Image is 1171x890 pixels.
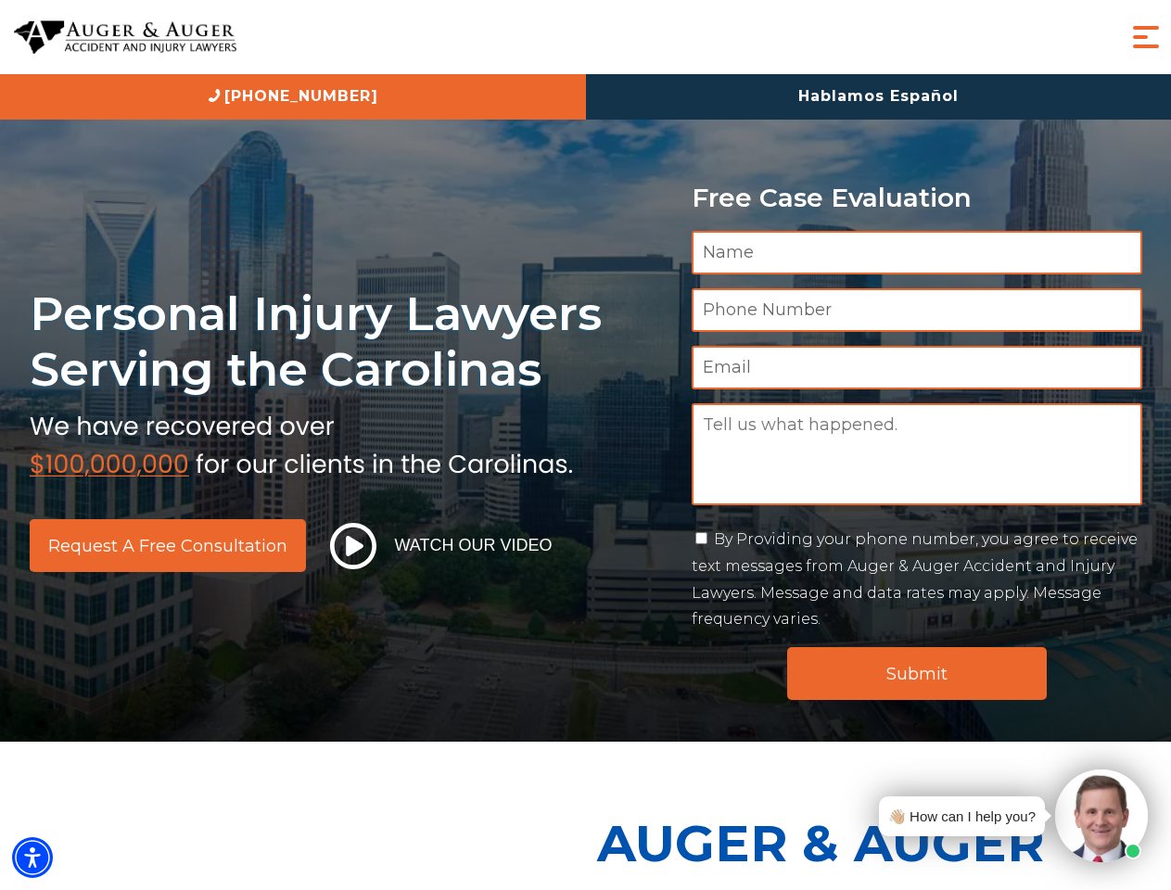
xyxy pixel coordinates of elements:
[692,231,1142,274] input: Name
[1055,769,1148,862] img: Intaker widget Avatar
[787,647,1047,700] input: Submit
[692,184,1142,212] p: Free Case Evaluation
[597,797,1161,889] p: Auger & Auger
[12,837,53,878] div: Accessibility Menu
[30,519,306,572] a: Request a Free Consultation
[30,286,669,398] h1: Personal Injury Lawyers Serving the Carolinas
[692,288,1142,332] input: Phone Number
[888,804,1036,829] div: 👋🏼 How can I help you?
[30,407,573,477] img: sub text
[14,20,236,55] img: Auger & Auger Accident and Injury Lawyers Logo
[692,346,1142,389] input: Email
[1127,19,1165,56] button: Menu
[48,538,287,554] span: Request a Free Consultation
[692,530,1138,628] label: By Providing your phone number, you agree to receive text messages from Auger & Auger Accident an...
[325,522,558,570] button: Watch Our Video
